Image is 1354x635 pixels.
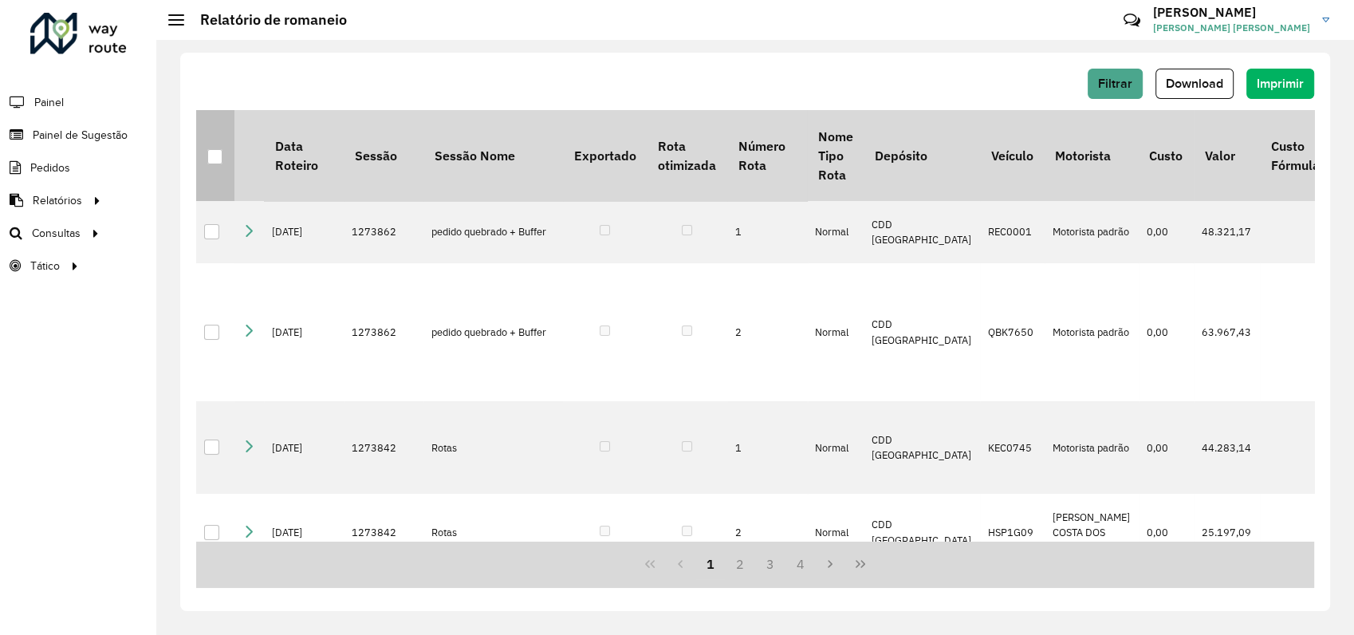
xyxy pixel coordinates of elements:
td: 1273862 [344,263,423,402]
td: Normal [807,401,864,494]
h3: [PERSON_NAME] [1153,5,1310,20]
span: Painel [34,94,64,111]
td: CDD [GEOGRAPHIC_DATA] [864,201,980,263]
td: [DATE] [264,401,344,494]
span: [PERSON_NAME] [PERSON_NAME] [1153,21,1310,35]
button: Imprimir [1246,69,1314,99]
td: 1273842 [344,494,423,571]
td: Rotas [423,401,563,494]
button: Download [1155,69,1234,99]
span: Download [1166,77,1223,90]
button: 1 [695,549,726,579]
button: Filtrar [1088,69,1143,99]
td: Rotas [423,494,563,571]
td: [DATE] [264,494,344,571]
button: Next Page [815,549,845,579]
td: [DATE] [264,201,344,263]
h2: Relatório de romaneio [184,11,347,29]
td: 0,00 [1139,201,1194,263]
span: Painel de Sugestão [33,127,128,144]
span: Consultas [32,225,81,242]
td: Normal [807,494,864,571]
th: Depósito [864,110,980,201]
span: Filtrar [1098,77,1132,90]
button: Last Page [845,549,876,579]
td: pedido quebrado + Buffer [423,263,563,402]
th: Data Roteiro [264,110,344,201]
th: Motorista [1045,110,1139,201]
td: REC0001 [980,201,1044,263]
td: Normal [807,201,864,263]
td: Normal [807,263,864,402]
td: 2 [727,263,807,402]
th: Valor [1194,110,1260,201]
td: 1 [727,201,807,263]
button: 2 [725,549,755,579]
th: Exportado [563,110,647,201]
td: 0,00 [1139,401,1194,494]
span: Imprimir [1257,77,1304,90]
td: Motorista padrão [1045,263,1139,402]
td: 0,00 [1139,494,1194,571]
th: Veículo [980,110,1044,201]
button: 3 [755,549,785,579]
td: Motorista padrão [1045,401,1139,494]
td: 25.197,09 [1194,494,1260,571]
td: 1 [727,401,807,494]
td: 44.283,14 [1194,401,1260,494]
td: 63.967,43 [1194,263,1260,402]
td: 0,00 [1139,263,1194,402]
th: Custo [1139,110,1194,201]
span: Relatórios [33,192,82,209]
button: 4 [785,549,816,579]
th: Sessão [344,110,423,201]
td: QBK7650 [980,263,1044,402]
td: CDD [GEOGRAPHIC_DATA] [864,401,980,494]
th: Sessão Nome [423,110,563,201]
span: Pedidos [30,160,70,176]
th: Rota otimizada [647,110,726,201]
th: Número Rota [727,110,807,201]
a: Contato Rápido [1115,3,1149,37]
td: CDD [GEOGRAPHIC_DATA] [864,494,980,571]
td: [DATE] [264,263,344,402]
td: 1273862 [344,201,423,263]
td: KEC0745 [980,401,1044,494]
td: Motorista padrão [1045,201,1139,263]
td: CDD [GEOGRAPHIC_DATA] [864,263,980,402]
td: HSP1G09 [980,494,1044,571]
th: Nome Tipo Rota [807,110,864,201]
td: 48.321,17 [1194,201,1260,263]
td: [PERSON_NAME] COSTA DOS [PERSON_NAME] [1045,494,1139,571]
td: pedido quebrado + Buffer [423,201,563,263]
th: Custo Fórmula [1260,110,1330,201]
span: Tático [30,258,60,274]
td: 2 [727,494,807,571]
td: 1273842 [344,401,423,494]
